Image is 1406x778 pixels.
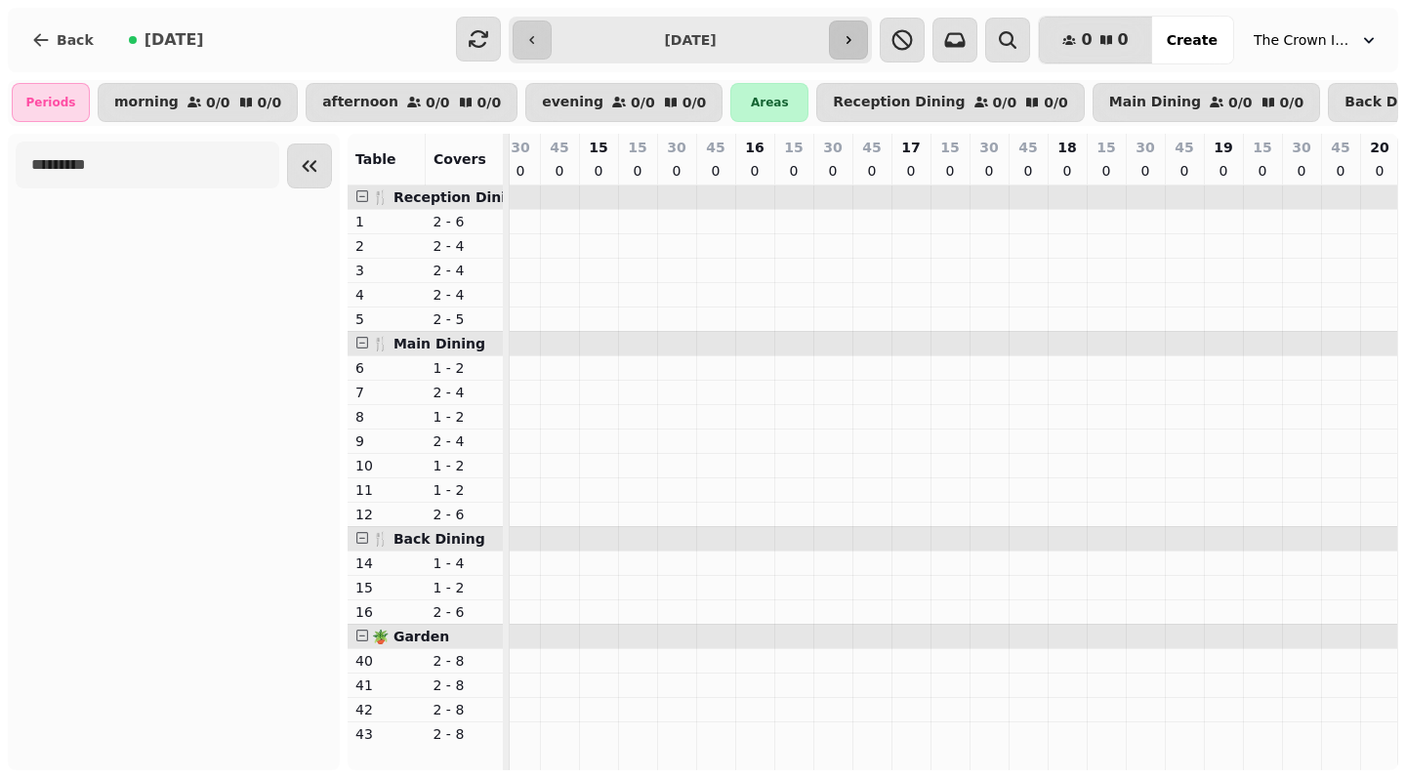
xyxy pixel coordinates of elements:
[434,383,496,402] p: 2 - 4
[552,161,567,181] p: 0
[477,96,502,109] p: 0 / 0
[942,161,958,181] p: 0
[591,161,606,181] p: 0
[355,431,418,451] p: 9
[993,96,1017,109] p: 0 / 0
[372,189,525,205] span: 🍴 Reception Dining
[542,95,603,110] p: evening
[355,309,418,329] p: 5
[206,96,230,109] p: 0 / 0
[903,161,919,181] p: 0
[708,161,724,181] p: 0
[355,151,396,167] span: Table
[434,724,496,744] p: 2 - 8
[1039,17,1151,63] button: 00
[355,236,418,256] p: 2
[322,95,398,110] p: afternoon
[1109,95,1201,110] p: Main Dining
[355,285,418,305] p: 4
[434,456,496,475] p: 1 - 2
[355,676,418,695] p: 41
[1242,22,1390,58] button: The Crown Inn
[1167,33,1218,47] span: Create
[1175,138,1193,157] p: 45
[682,96,707,109] p: 0 / 0
[833,95,965,110] p: Reception Dining
[589,138,607,157] p: 15
[145,32,204,48] span: [DATE]
[786,161,802,181] p: 0
[434,309,496,329] p: 2 - 5
[1333,161,1348,181] p: 0
[1151,17,1233,63] button: Create
[12,83,90,122] div: Periods
[1253,138,1271,157] p: 15
[862,138,881,157] p: 45
[434,505,496,524] p: 2 - 6
[730,83,808,122] div: Areas
[287,143,332,188] button: Collapse sidebar
[434,261,496,280] p: 2 - 4
[864,161,880,181] p: 0
[1370,138,1388,157] p: 20
[434,407,496,427] p: 1 - 2
[1137,161,1153,181] p: 0
[1018,138,1037,157] p: 45
[630,161,645,181] p: 0
[1255,161,1270,181] p: 0
[745,138,764,157] p: 16
[550,138,568,157] p: 45
[355,383,418,402] p: 7
[1294,161,1309,181] p: 0
[434,578,496,597] p: 1 - 2
[825,161,841,181] p: 0
[1057,138,1076,157] p: 18
[355,578,418,597] p: 15
[355,602,418,622] p: 16
[258,96,282,109] p: 0 / 0
[1059,161,1075,181] p: 0
[355,456,418,475] p: 10
[434,553,496,573] p: 1 - 4
[1020,161,1036,181] p: 0
[434,151,486,167] span: Covers
[1331,138,1349,157] p: 45
[1098,161,1114,181] p: 0
[114,95,179,110] p: morning
[372,629,449,644] span: 🪴 Garden
[628,138,646,157] p: 15
[355,480,418,500] p: 11
[1216,161,1231,181] p: 0
[981,161,997,181] p: 0
[434,431,496,451] p: 2 - 4
[434,480,496,500] p: 1 - 2
[355,724,418,744] p: 43
[355,212,418,231] p: 1
[57,33,94,47] span: Back
[1292,138,1310,157] p: 30
[355,505,418,524] p: 12
[1081,32,1092,48] span: 0
[1118,32,1129,48] span: 0
[706,138,724,157] p: 45
[426,96,450,109] p: 0 / 0
[434,285,496,305] p: 2 - 4
[525,83,723,122] button: evening0/00/0
[113,17,220,63] button: [DATE]
[747,161,763,181] p: 0
[355,700,418,719] p: 42
[434,676,496,695] p: 2 - 8
[940,138,959,157] p: 15
[1096,138,1115,157] p: 15
[355,651,418,671] p: 40
[1136,138,1154,157] p: 30
[434,236,496,256] p: 2 - 4
[355,553,418,573] p: 14
[1228,96,1253,109] p: 0 / 0
[979,138,998,157] p: 30
[784,138,803,157] p: 15
[1177,161,1192,181] p: 0
[669,161,684,181] p: 0
[372,531,485,547] span: 🍴 Back Dining
[1280,96,1304,109] p: 0 / 0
